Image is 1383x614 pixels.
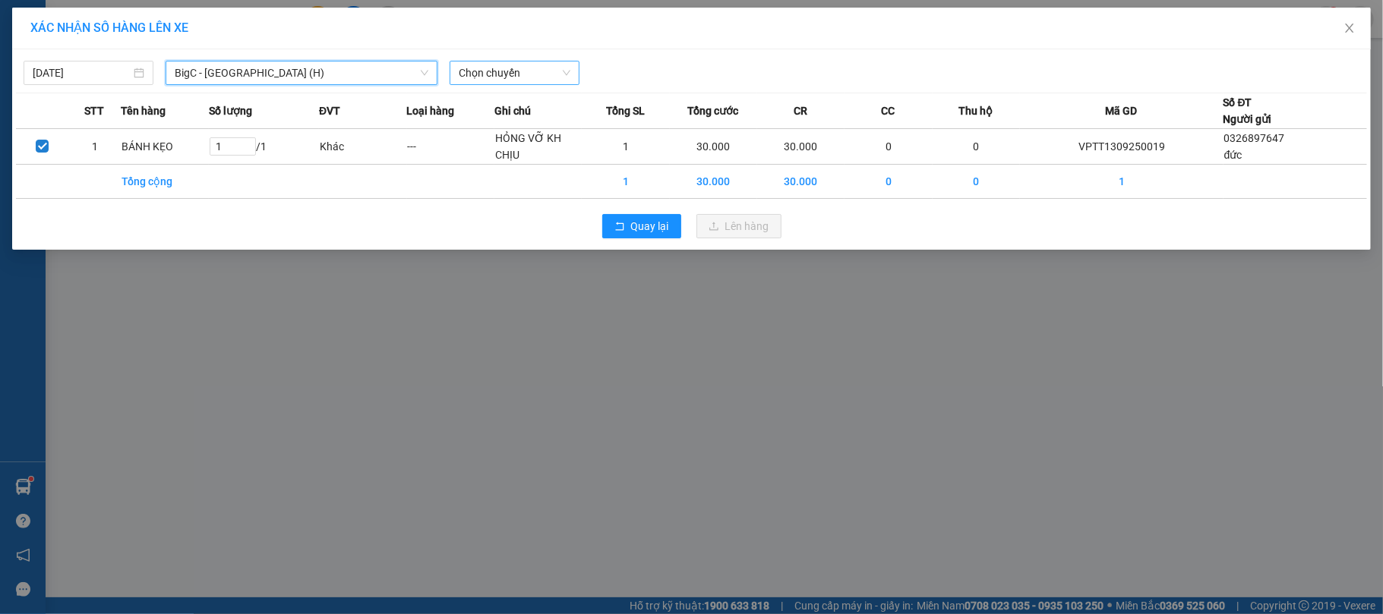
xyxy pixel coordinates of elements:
td: Tổng cộng [121,165,208,199]
li: Số 10 ngõ 15 Ngọc Hồi, Q.[PERSON_NAME], [GEOGRAPHIC_DATA] [142,37,635,56]
button: uploadLên hàng [696,214,781,238]
span: Mã GD [1105,102,1137,119]
td: 0 [933,129,1020,165]
td: 1 [68,129,121,165]
td: 0 [845,165,932,199]
td: --- [407,129,494,165]
span: CR [794,102,807,119]
span: ĐVT [319,102,340,119]
td: 1 [1020,165,1224,199]
span: Ghi chú [494,102,531,119]
img: logo.jpg [19,19,95,95]
span: Số lượng [209,102,252,119]
div: Số ĐT Người gửi [1224,94,1272,128]
td: 30.000 [670,129,757,165]
b: GỬI : VP Thọ Tháp [19,110,191,135]
span: Thu hộ [958,102,993,119]
span: BigC - Nam Định (H) [175,61,428,84]
span: đức [1224,149,1242,161]
td: 1 [582,129,669,165]
span: 0326897647 [1224,132,1285,144]
span: STT [84,102,104,119]
td: 30.000 [757,129,845,165]
td: HỎNG VỠ KH CHỊU [494,129,582,165]
span: down [420,68,429,77]
td: 30.000 [757,165,845,199]
span: close [1344,22,1356,34]
span: XÁC NHẬN SỐ HÀNG LÊN XE [30,20,188,35]
td: BÁNH KẸO [121,129,208,165]
td: Khác [319,129,406,165]
span: Quay lại [631,218,669,235]
button: rollbackQuay lại [602,214,681,238]
span: rollback [614,221,625,233]
td: / 1 [209,129,319,165]
span: CC [881,102,895,119]
li: Hotline: 19001155 [142,56,635,75]
td: 0 [933,165,1020,199]
span: Loại hàng [407,102,455,119]
span: Tổng SL [606,102,645,119]
span: Chọn chuyến [459,61,570,84]
td: 1 [582,165,669,199]
span: Tổng cước [687,102,738,119]
span: Tên hàng [121,102,166,119]
td: 30.000 [670,165,757,199]
td: VPTT1309250019 [1020,129,1224,165]
td: 0 [845,129,932,165]
button: Close [1328,8,1371,50]
input: 13/09/2025 [33,65,131,81]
